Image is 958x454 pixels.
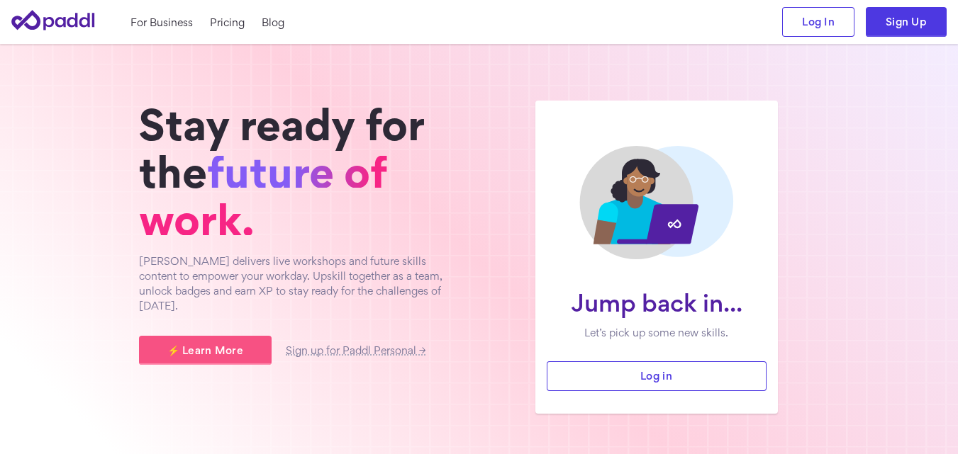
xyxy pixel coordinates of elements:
a: Sign up for Paddl Personal → [286,346,425,356]
a: Log in [547,361,767,391]
a: Log In [782,7,854,37]
span: future of work. [139,156,387,235]
a: ⚡ Learn More [139,336,272,365]
a: Sign Up [866,7,947,37]
h1: Stay ready for the [139,101,465,244]
a: Pricing [210,15,245,30]
a: Blog [262,15,284,30]
a: For Business [130,15,193,30]
h1: Jump back in... [558,290,755,315]
p: Let’s pick up some new skills. [558,325,755,340]
p: [PERSON_NAME] delivers live workshops and future skills content to empower your workday. Upskill ... [139,254,465,313]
